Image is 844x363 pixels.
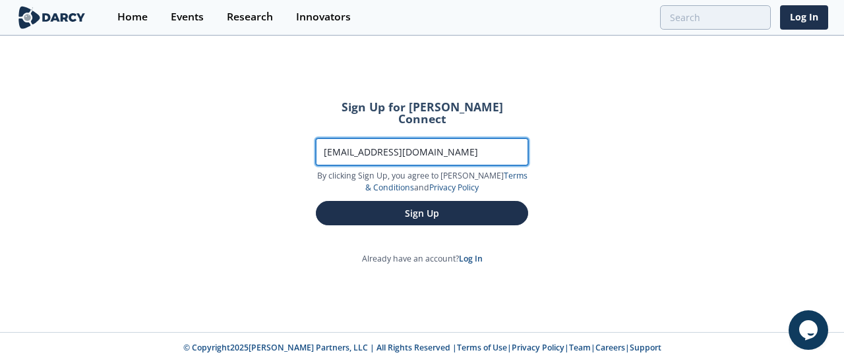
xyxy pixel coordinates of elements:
[316,201,528,225] button: Sign Up
[429,182,479,193] a: Privacy Policy
[630,342,661,353] a: Support
[789,310,831,350] iframe: chat widget
[595,342,625,353] a: Careers
[117,12,148,22] div: Home
[171,12,204,22] div: Events
[512,342,564,353] a: Privacy Policy
[316,101,528,125] h2: Sign Up for [PERSON_NAME] Connect
[316,138,528,165] input: Work Email
[316,170,528,194] p: By clicking Sign Up, you agree to [PERSON_NAME] and
[18,342,826,354] p: © Copyright 2025 [PERSON_NAME] Partners, LLC | All Rights Reserved | | | | |
[227,12,273,22] div: Research
[780,5,828,30] a: Log In
[296,12,351,22] div: Innovators
[459,253,483,264] a: Log In
[569,342,591,353] a: Team
[365,170,527,193] a: Terms & Conditions
[16,6,88,29] img: logo-wide.svg
[660,5,771,30] input: Advanced Search
[297,253,547,265] p: Already have an account?
[457,342,507,353] a: Terms of Use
